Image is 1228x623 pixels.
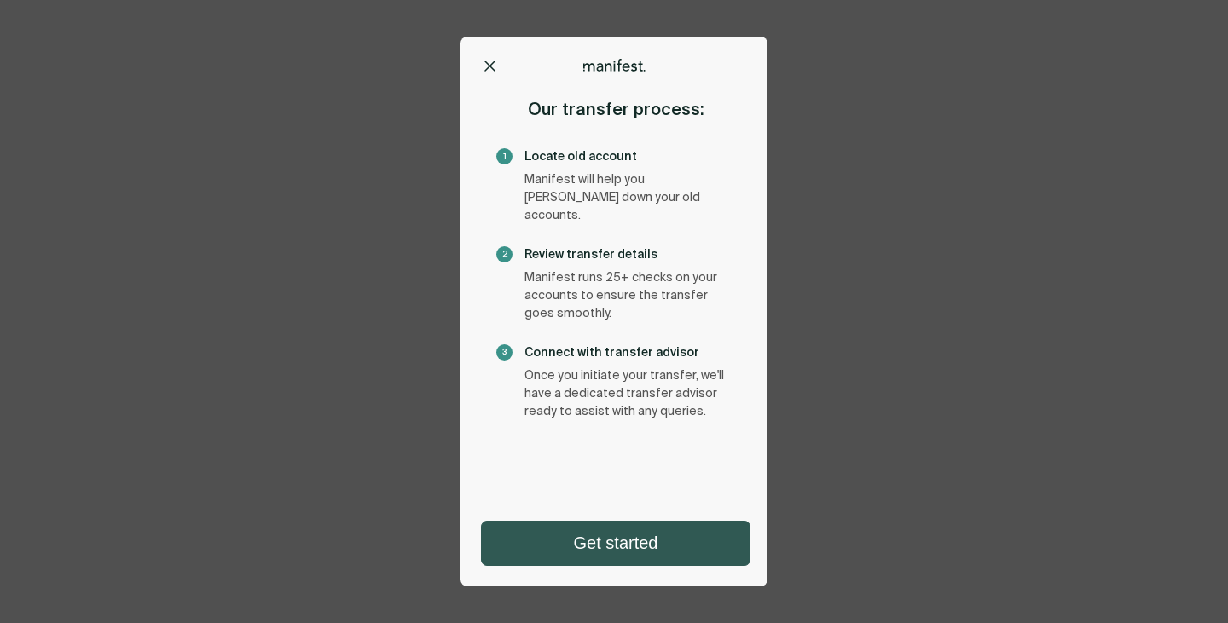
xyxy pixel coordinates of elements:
h2: Our transfer process: [481,98,750,120]
p: Connect with transfer advisor [524,343,727,361]
p: Manifest will help you [PERSON_NAME] down your old accounts. [524,171,727,225]
p: Locate old account [524,147,727,164]
p: Manifest runs 25+ checks on your accounts to ensure the transfer goes smoothly. [524,269,727,323]
p: Once you initiate your transfer, we'll have a dedicated transfer advisor ready to assist with any... [524,367,727,421]
button: Get started [482,522,750,565]
span: 1 [503,148,507,164]
span: 2 [502,246,507,262]
p: Review transfer details [524,245,727,262]
span: 3 [502,344,507,361]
